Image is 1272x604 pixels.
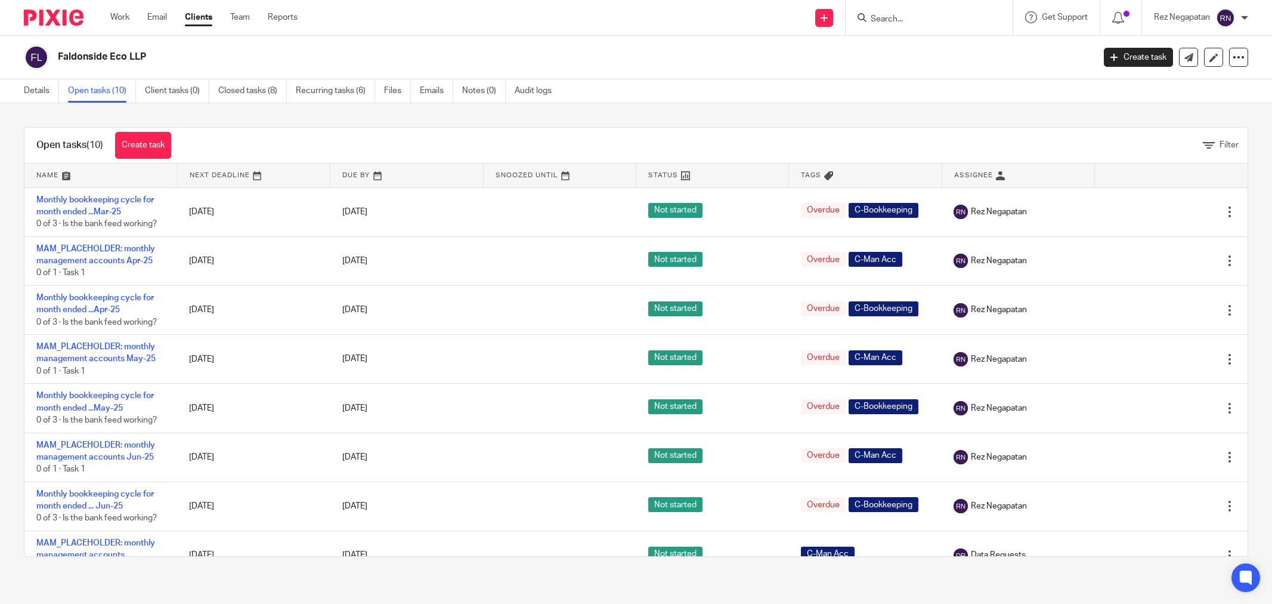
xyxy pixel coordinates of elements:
a: Client tasks (0) [145,79,209,103]
span: Not started [648,497,702,512]
td: [DATE] [177,236,330,285]
td: [DATE] [177,531,330,580]
img: svg%3E [954,254,968,268]
span: Status [648,172,678,178]
span: 0 of 3 · Is the bank feed working? [36,220,157,228]
td: [DATE] [177,335,330,384]
span: C-Bookkeeping [849,497,918,512]
a: Clients [185,11,212,23]
a: Monthly bookkeeping cycle for month ended ... Jun-25 [36,490,154,510]
span: [DATE] [342,208,367,216]
span: Rez Negapatan [971,402,1027,414]
img: svg%3E [954,401,968,415]
span: [DATE] [342,404,367,412]
a: MAM_PLACEHOLDER: monthly management accounts May-25 [36,343,156,363]
span: [DATE] [342,306,367,314]
td: [DATE] [177,187,330,236]
a: Emails [420,79,453,103]
input: Search [869,14,977,25]
span: [DATE] [342,502,367,510]
a: Monthly bookkeeping cycle for month ended ...May-25 [36,392,154,412]
span: 0 of 3 · Is the bank feed working? [36,318,157,326]
span: [DATE] [342,355,367,363]
span: Overdue [801,203,846,218]
span: Not started [648,203,702,218]
span: Filter [1220,141,1239,149]
span: Rez Negapatan [971,206,1027,218]
img: svg%3E [954,205,968,219]
span: Rez Negapatan [971,353,1027,365]
span: Not started [648,252,702,267]
td: [DATE] [177,433,330,482]
span: C-Bookkeeping [849,399,918,414]
span: 0 of 3 · Is the bank feed working? [36,416,157,424]
a: Monthly bookkeeping cycle for month ended ...Apr-25 [36,294,154,314]
a: Monthly bookkeeping cycle for month ended ...Mar-25 [36,196,154,216]
span: Overdue [801,252,846,267]
h2: Faldonside Eco LLP [58,51,880,63]
a: Details [24,79,59,103]
a: MAM_PLACEHOLDER: monthly management accounts [36,539,155,559]
span: Not started [648,301,702,316]
a: Create task [115,132,171,159]
a: MAM_PLACEHOLDER: monthly management accounts Apr-25 [36,245,155,265]
span: 0 of 1 · Task 1 [36,367,85,375]
span: Not started [648,448,702,463]
a: Team [230,11,250,23]
a: Recurring tasks (6) [296,79,375,103]
span: 0 of 1 · Task 1 [36,465,85,473]
a: MAM_PLACEHOLDER: monthly management accounts Jun-25 [36,441,155,461]
img: svg%3E [954,303,968,318]
a: Reports [268,11,298,23]
td: [DATE] [177,384,330,433]
img: svg%3E [24,45,49,70]
span: [DATE] [342,257,367,265]
span: C-Bookkeeping [849,301,918,316]
span: Get Support [1042,13,1088,21]
span: Not started [648,547,702,562]
td: [DATE] [177,482,330,531]
span: Not started [648,399,702,414]
img: svg%3E [1216,8,1235,27]
a: Open tasks (10) [68,79,136,103]
span: Data Requests [971,549,1026,561]
span: C-Man Acc [849,448,902,463]
span: [DATE] [342,551,367,559]
img: Pixie [24,10,83,26]
span: C-Bookkeeping [849,203,918,218]
img: svg%3E [954,450,968,464]
td: [DATE] [177,285,330,334]
span: Rez Negapatan [971,451,1027,463]
span: Tags [801,172,821,178]
a: Create task [1104,48,1173,67]
span: C-Man Acc [849,252,902,267]
span: Overdue [801,497,846,512]
span: 0 of 1 · Task 1 [36,269,85,278]
span: Overdue [801,301,846,316]
span: Snoozed Until [496,172,558,178]
span: Rez Negapatan [971,500,1027,512]
span: Not started [648,350,702,365]
span: Overdue [801,399,846,414]
h1: Open tasks [36,139,103,152]
img: svg%3E [954,499,968,513]
img: svg%3E [954,352,968,366]
a: Closed tasks (8) [218,79,287,103]
span: [DATE] [342,453,367,461]
a: Audit logs [515,79,561,103]
span: C-Man Acc [849,350,902,365]
a: Files [384,79,411,103]
img: svg%3E [954,548,968,563]
span: (10) [86,140,103,150]
span: 0 of 3 · Is the bank feed working? [36,514,157,523]
span: Rez Negapatan [971,255,1027,267]
a: Email [147,11,167,23]
span: Rez Negapatan [971,304,1027,316]
a: Work [110,11,129,23]
span: C-Man Acc [801,547,855,562]
p: Rez Negapatan [1154,11,1210,23]
span: Overdue [801,350,846,365]
a: Notes (0) [462,79,506,103]
span: Overdue [801,448,846,463]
